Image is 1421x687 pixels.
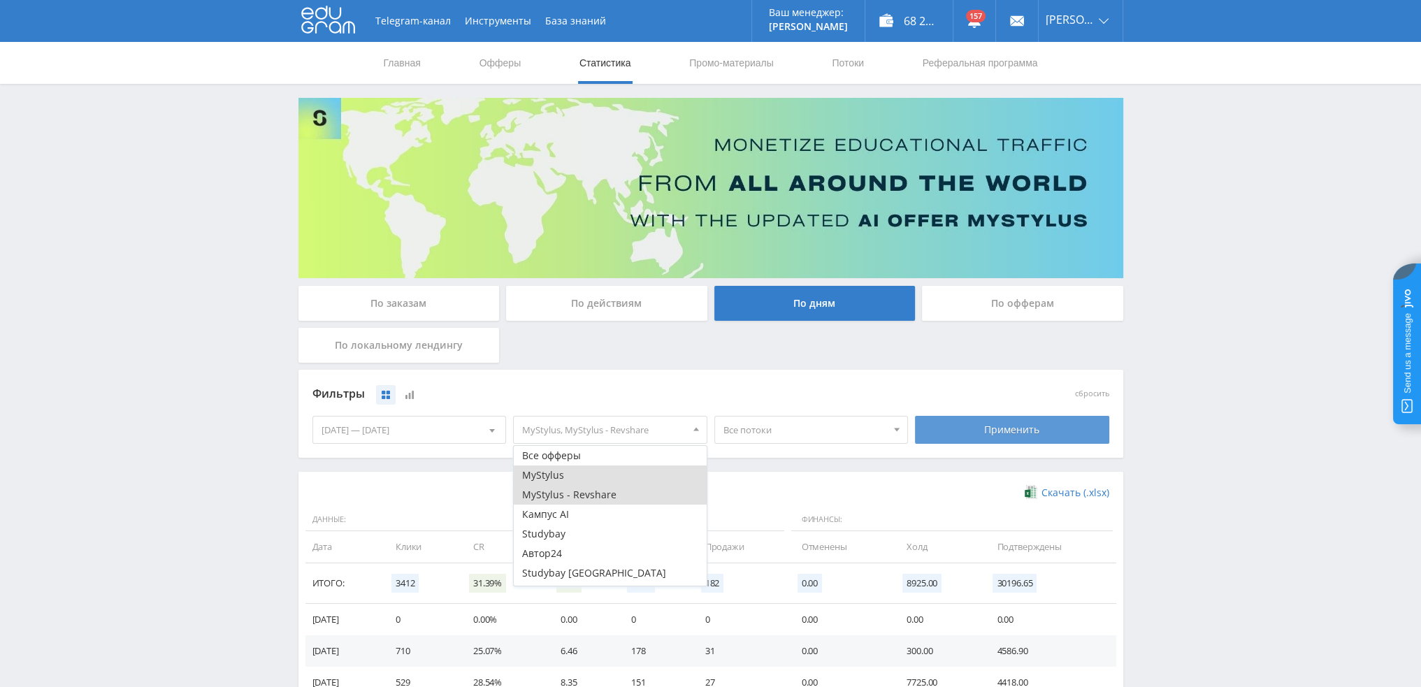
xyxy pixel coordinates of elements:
[506,286,707,321] div: По действиям
[1025,485,1037,499] img: xlsx
[382,531,459,563] td: Клики
[391,574,419,593] span: 3412
[1025,486,1109,500] a: Скачать (.xlsx)
[305,563,382,604] td: Итого:
[691,635,788,667] td: 31
[514,544,707,563] button: Автор24
[893,531,983,563] td: Холд
[514,505,707,524] button: Кампус AI
[902,574,942,593] span: 8925.00
[547,604,617,635] td: 0.00
[313,417,506,443] div: [DATE] — [DATE]
[298,286,500,321] div: По заказам
[769,7,848,18] p: Ваш менеджер:
[915,416,1109,444] div: Применить
[578,42,633,84] a: Статистика
[478,42,523,84] a: Офферы
[788,604,893,635] td: 0.00
[305,635,382,667] td: [DATE]
[1075,389,1109,398] button: сбросить
[830,42,865,84] a: Потоки
[1041,487,1109,498] span: Скачать (.xlsx)
[691,604,788,635] td: 0
[298,98,1123,278] img: Banner
[788,531,893,563] td: Отменены
[983,604,1116,635] td: 0.00
[459,604,547,635] td: 0.00%
[691,531,788,563] td: Продажи
[893,635,983,667] td: 300.00
[459,531,547,563] td: CR
[514,563,707,583] button: Studybay [GEOGRAPHIC_DATA]
[921,42,1039,84] a: Реферальная программа
[893,604,983,635] td: 0.00
[993,574,1037,593] span: 30196.65
[459,635,547,667] td: 25.07%
[617,604,691,635] td: 0
[922,286,1123,321] div: По офферам
[688,42,774,84] a: Промо-материалы
[382,42,422,84] a: Главная
[1046,14,1095,25] span: [PERSON_NAME]
[382,635,459,667] td: 710
[298,328,500,363] div: По локальному лендингу
[382,604,459,635] td: 0
[798,574,822,593] span: 0.00
[305,531,382,563] td: Дата
[514,446,707,465] button: Все офферы
[514,485,707,505] button: MyStylus - Revshare
[312,384,909,405] div: Фильтры
[547,635,617,667] td: 6.46
[983,635,1116,667] td: 4586.90
[305,604,382,635] td: [DATE]
[983,531,1116,563] td: Подтверждены
[469,574,506,593] span: 31.39%
[788,635,893,667] td: 0.00
[522,417,686,443] span: MyStylus, MyStylus - Revshare
[723,417,887,443] span: Все потоки
[701,574,724,593] span: 182
[714,286,916,321] div: По дням
[617,635,691,667] td: 178
[769,21,848,32] p: [PERSON_NAME]
[305,508,614,532] span: Данные:
[514,524,707,544] button: Studybay
[514,583,707,602] button: Study AI (RevShare)
[514,465,707,485] button: MyStylus
[791,508,1113,532] span: Финансы:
